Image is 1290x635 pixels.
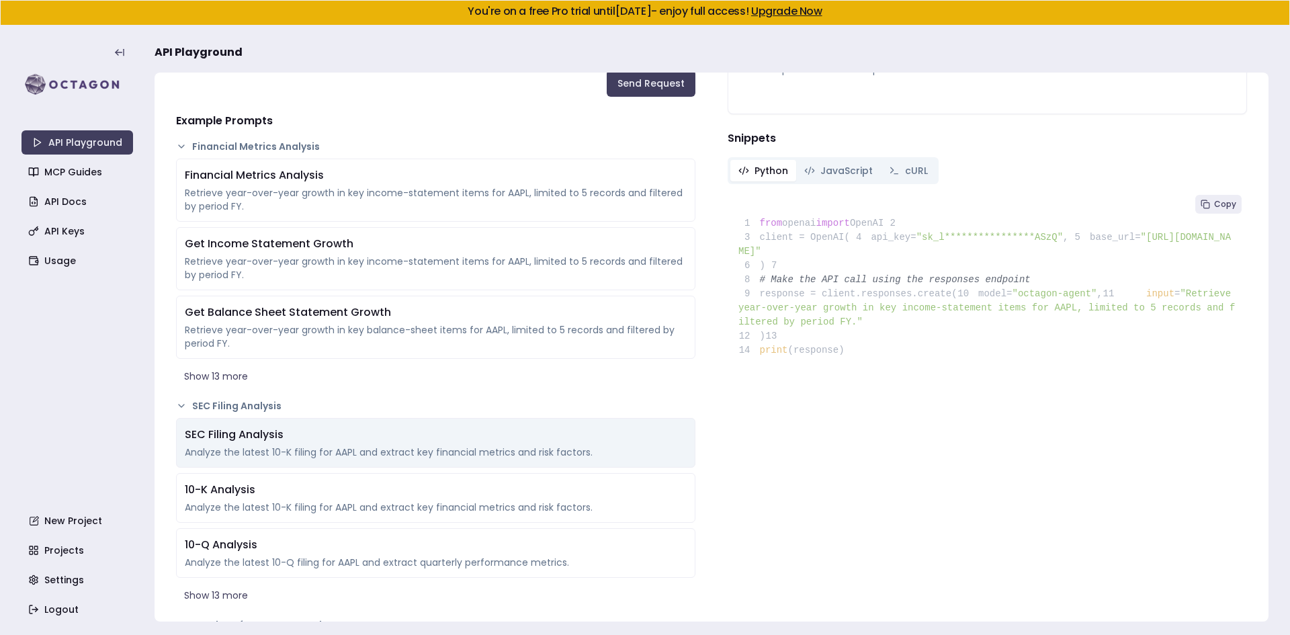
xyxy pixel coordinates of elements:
a: Settings [23,568,134,592]
h4: Snippets [728,130,1247,146]
div: 10-K Analysis [185,482,687,498]
button: Stock Performance & Market Data [176,618,695,632]
span: "Retrieve year-over-year growth in key income-statement items for AAPL, limited to 5 records and ... [738,288,1236,327]
span: ) [738,260,765,271]
h5: You're on a free Pro trial until [DATE] - enjoy full access! [11,6,1279,17]
span: 8 [738,273,760,287]
span: "octagon-agent" [1012,288,1096,299]
span: 12 [738,329,760,343]
div: SEC Filing Analysis [185,427,687,443]
span: OpenAI [850,218,884,228]
div: Analyze the latest 10-K filing for AAPL and extract key financial metrics and risk factors. [185,446,687,459]
span: = [1174,288,1180,299]
div: Retrieve year-over-year growth in key income-statement items for AAPL, limited to 5 records and f... [185,186,687,213]
span: 7 [765,259,787,273]
span: ) [738,331,765,341]
span: model= [978,288,1012,299]
a: New Project [23,509,134,533]
div: Financial Metrics Analysis [185,167,687,183]
span: 5 [1068,230,1090,245]
div: Retrieve year-over-year growth in key balance-sheet items for AAPL, limited to 5 records and filt... [185,323,687,350]
span: Python [755,164,788,177]
a: API Docs [23,189,134,214]
a: MCP Guides [23,160,134,184]
button: Copy [1195,195,1242,214]
span: openai [782,218,816,228]
span: , [1063,232,1068,243]
img: logo-rect-yK7x_WSZ.svg [21,71,133,98]
span: base_url= [1090,232,1141,243]
button: SEC Filing Analysis [176,399,695,413]
div: Get Income Statement Growth [185,236,687,252]
div: Analyze the latest 10-Q filing for AAPL and extract quarterly performance metrics. [185,556,687,569]
span: 9 [738,287,760,301]
span: 10 [957,287,979,301]
button: Send Request [607,70,695,97]
a: API Keys [23,219,134,243]
span: 14 [738,343,760,357]
span: response = client.responses.create( [738,288,957,299]
button: Financial Metrics Analysis [176,140,695,153]
a: Upgrade Now [751,3,822,19]
button: Show 13 more [176,583,695,607]
span: JavaScript [820,164,873,177]
div: 10-Q Analysis [185,537,687,553]
span: (response) [788,345,845,355]
span: input [1146,288,1174,299]
span: 4 [850,230,871,245]
div: Get Balance Sheet Statement Growth [185,304,687,321]
span: API Playground [155,44,243,60]
span: from [760,218,783,228]
span: 11 [1103,287,1124,301]
span: # Make the API call using the responses endpoint [760,274,1031,285]
h4: Example Prompts [176,113,695,129]
div: Analyze the latest 10-K filing for AAPL and extract key financial metrics and risk factors. [185,501,687,514]
a: Projects [23,538,134,562]
button: Show 13 more [176,364,695,388]
span: , [1097,288,1103,299]
div: Retrieve year-over-year growth in key income-statement items for AAPL, limited to 5 records and f... [185,255,687,282]
span: Copy [1214,199,1236,210]
a: Usage [23,249,134,273]
a: Logout [23,597,134,622]
span: 1 [738,216,760,230]
span: cURL [905,164,928,177]
span: 6 [738,259,760,273]
a: API Playground [21,130,133,155]
span: print [760,345,788,355]
span: 2 [884,216,905,230]
span: client = OpenAI( [738,232,850,243]
span: 13 [765,329,787,343]
span: api_key= [871,232,916,243]
span: import [816,218,850,228]
span: 3 [738,230,760,245]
